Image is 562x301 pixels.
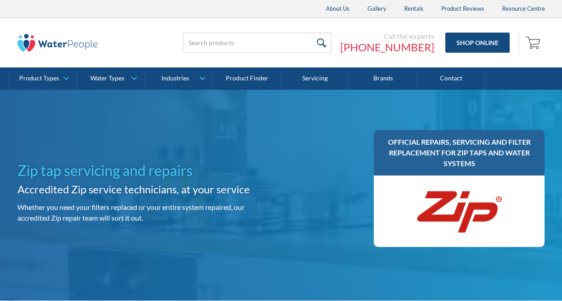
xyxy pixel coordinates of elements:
div: Call the experts [340,32,434,41]
a: Shop Online [445,33,510,53]
img: shopping cart [526,35,543,50]
a: Open empty cart [524,32,545,54]
input: Search products [183,33,331,53]
h3: Official repairs, servicing and filter replacement for Zip taps and water systems [383,137,536,169]
p: Whether you need your filters replaced or your entire system repaired, our accredited Zip repair ... [17,202,278,223]
img: The Water People [17,34,98,52]
a: Brands [349,67,417,90]
a: Servicing [281,67,349,90]
h2: Accredited Zip service technicians, at your service [17,181,278,197]
a: Industries [145,67,212,90]
div: Water Types [90,75,124,82]
div: Product Types [19,75,59,82]
div: Industries [161,75,189,82]
a: Contact [418,67,486,90]
a: Water Types [77,67,144,90]
h1: Zip tap servicing and repairs [17,160,278,181]
a: Product Types [9,67,76,90]
a: [PHONE_NUMBER] [340,41,434,54]
a: Product Finder [213,67,281,90]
